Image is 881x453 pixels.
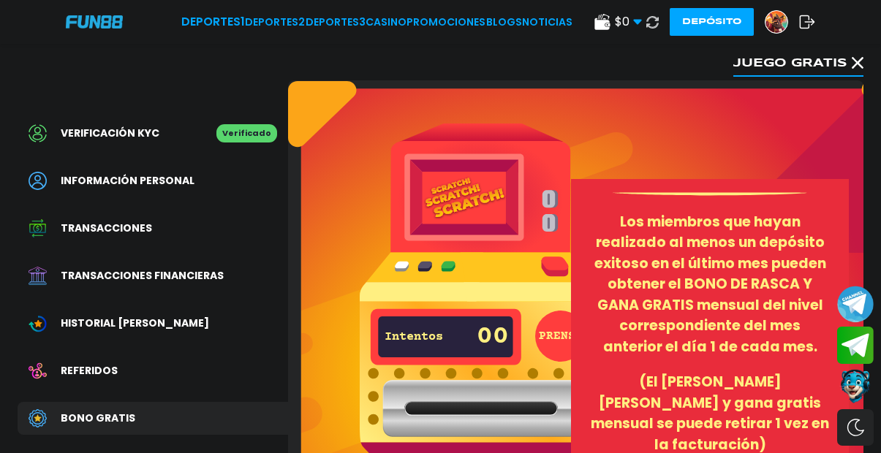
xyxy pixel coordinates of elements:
a: Avatar [765,10,799,34]
span: Transacciones financieras [61,268,224,283]
a: Deportes2 [245,15,305,30]
img: Transaction History [29,219,47,237]
span: Transacciones [61,221,152,236]
iframe: Chat [602,62,870,442]
a: BLOGS [486,15,522,30]
span: Historial [PERSON_NAME] [61,316,209,331]
img: Company Logo [66,15,123,28]
a: PersonalInformación personal [18,164,288,197]
p: 00 [477,317,509,357]
img: Free Bonus [29,409,47,427]
span: Verificación KYC [61,126,159,141]
a: Verificación KYCVerificado [18,117,288,150]
p: Los miembros que hayan realizado al menos un depósito exitoso en el último mes pueden obtener el ... [589,212,831,358]
p: Verificado [216,124,277,142]
img: Avatar [765,11,787,33]
a: Financial TransactionTransacciones financieras [18,259,288,292]
a: Transaction HistoryTransacciones [18,212,288,245]
a: CASINO [366,15,407,30]
span: Referidos [61,363,118,378]
span: Información personal [61,173,194,189]
span: Bono Gratis [61,411,135,426]
a: Deportes3 [306,15,366,30]
button: PRENSA [535,311,586,362]
p: Intentos [385,331,436,343]
img: Personal [29,172,47,190]
img: Financial Transaction [29,267,47,285]
button: Depósito [670,8,754,36]
a: Wagering TransactionHistorial [PERSON_NAME] [18,307,288,340]
img: Wagering Transaction [29,314,47,332]
a: Promociones [407,15,485,30]
span: $ 0 [615,13,642,31]
img: Referral [29,362,47,380]
a: ReferralReferidos [18,354,288,387]
button: Juego gratis [733,47,863,77]
a: NOTICIAS [522,15,572,30]
a: Deportes1 [181,13,245,31]
a: Free BonusBono Gratis [18,402,288,435]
